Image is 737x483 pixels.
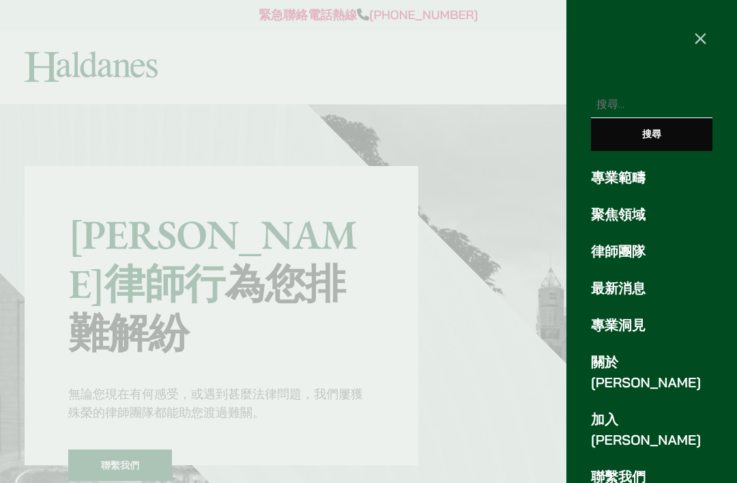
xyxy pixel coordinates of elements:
[693,23,708,51] span: ×
[591,315,712,335] a: 專業洞見
[591,241,712,262] a: 律師團隊
[591,118,712,151] input: 搜尋
[591,278,712,299] a: 最新消息
[591,352,712,393] a: 關於[PERSON_NAME]
[591,167,712,188] a: 專業範疇
[591,204,712,225] a: 聚焦領域
[591,409,712,450] a: 加入[PERSON_NAME]
[591,90,712,118] input: 搜尋關鍵字:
